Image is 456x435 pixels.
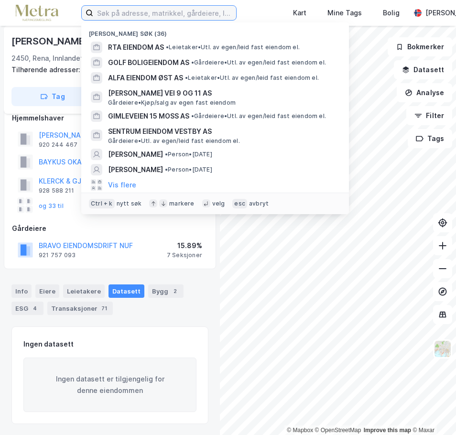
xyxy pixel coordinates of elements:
div: Kontrollprogram for chat [408,389,456,435]
div: 7 Seksjoner [167,251,202,259]
div: avbryt [249,200,269,207]
div: Ctrl + k [89,199,115,208]
div: velg [212,200,225,207]
span: Gårdeiere • Utl. av egen/leid fast eiendom el. [108,137,240,145]
img: Z [434,340,452,358]
span: [PERSON_NAME] [108,149,163,160]
div: Bygg [148,284,184,298]
div: Datasett [109,284,144,298]
div: 2 [170,286,180,296]
div: Gårdeiere [12,223,208,234]
div: Hjemmelshaver [12,112,208,124]
span: [PERSON_NAME] [108,164,163,175]
span: • [166,43,169,51]
span: GOLF BOLIGEIENDOM AS [108,57,189,68]
div: Ingen datasett [23,338,74,350]
span: RTA EIENDOM AS [108,42,164,53]
span: • [185,74,188,81]
span: Person • [DATE] [165,151,212,158]
div: ESG [11,302,43,315]
div: Info [11,284,32,298]
span: • [165,151,168,158]
span: Person • [DATE] [165,166,212,174]
button: Filter [406,106,452,125]
div: [PERSON_NAME] Vei 11 [11,64,201,76]
span: Gårdeiere • Kjøp/salg av egen fast eiendom [108,99,236,107]
span: Leietaker • Utl. av egen/leid fast eiendom el. [166,43,300,51]
div: Ingen datasett er tilgjengelig for denne eiendommen [23,358,196,412]
div: 4 [30,304,40,313]
div: Transaksjoner [47,302,113,315]
button: Vis flere [108,179,136,191]
iframe: Chat Widget [408,389,456,435]
span: • [191,59,194,66]
a: Improve this map [364,427,411,434]
span: [PERSON_NAME] VEI 9 OG 11 AS [108,87,337,99]
button: Tag [11,87,94,106]
div: 71 [99,304,109,313]
div: 928 588 211 [39,187,74,195]
div: Leietakere [63,284,105,298]
span: • [165,166,168,173]
a: OpenStreetMap [315,427,361,434]
span: Gårdeiere • Utl. av egen/leid fast eiendom el. [191,59,326,66]
span: Tilhørende adresser: [11,65,82,74]
button: Tags [408,129,452,148]
button: Bokmerker [388,37,452,56]
span: GIMLEVEIEN 15 MOSS AS [108,110,189,122]
input: Søk på adresse, matrikkel, gårdeiere, leietakere eller personer [93,6,236,20]
div: 921 757 093 [39,251,76,259]
div: 920 244 467 [39,141,77,149]
div: Bolig [383,7,400,19]
a: Mapbox [287,427,313,434]
div: esc [232,199,247,208]
span: • [191,112,194,120]
div: 2450, Rena, Innlandet [11,53,83,64]
div: [PERSON_NAME] søk (36) [81,22,349,40]
button: Datasett [394,60,452,79]
span: ALFA EIENDOM ØST AS [108,72,183,84]
div: Eiere [35,284,59,298]
div: markere [169,200,194,207]
div: Kart [293,7,306,19]
span: Leietaker • Utl. av egen/leid fast eiendom el. [185,74,319,82]
img: metra-logo.256734c3b2bbffee19d4.png [15,5,58,22]
span: SENTRUM EIENDOM VESTBY AS [108,126,337,137]
div: Mine Tags [327,7,362,19]
button: Analyse [397,83,452,102]
div: 15.89% [167,240,202,251]
div: [PERSON_NAME] Vei 9 [11,33,115,49]
div: nytt søk [117,200,142,207]
span: Gårdeiere • Utl. av egen/leid fast eiendom el. [191,112,326,120]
